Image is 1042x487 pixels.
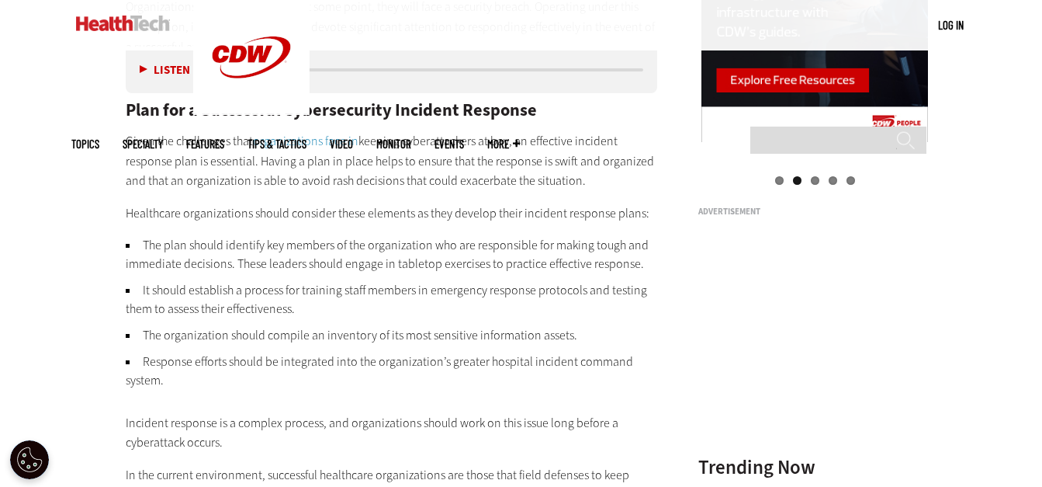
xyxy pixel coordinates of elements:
a: 3 [811,176,819,185]
a: Log in [938,18,964,32]
a: 2 [793,176,801,185]
span: Specialty [123,138,163,150]
a: 4 [829,176,837,185]
li: The organization should compile an inventory of its most sensitive information assets. [126,326,658,345]
span: More [487,138,520,150]
a: Tips & Tactics [248,138,306,150]
a: Features [186,138,224,150]
a: CDW [193,103,310,119]
a: 5 [846,176,855,185]
a: Video [330,138,353,150]
li: It should establish a process for training staff members in emergency response protocols and test... [126,281,658,318]
span: Topics [71,138,99,150]
p: Incident response is a complex process, and organizations should work on this issue long before a... [126,413,658,453]
p: Healthcare organizations should consider these elements as they develop their incident response p... [126,203,658,224]
li: The plan should identify key members of the organization who are responsible for making tough and... [126,236,658,273]
h3: Trending Now [698,457,931,477]
a: MonITor [376,138,411,150]
div: User menu [938,17,964,33]
a: Events [434,138,464,150]
h3: Advertisement [698,207,931,216]
div: Cookie Settings [10,440,49,479]
a: 1 [775,176,784,185]
li: Response efforts should be integrated into the organization’s greater hospital incident command s... [126,353,658,390]
button: Open Preferences [10,440,49,479]
iframe: advertisement [698,222,931,416]
img: Home [76,16,170,31]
